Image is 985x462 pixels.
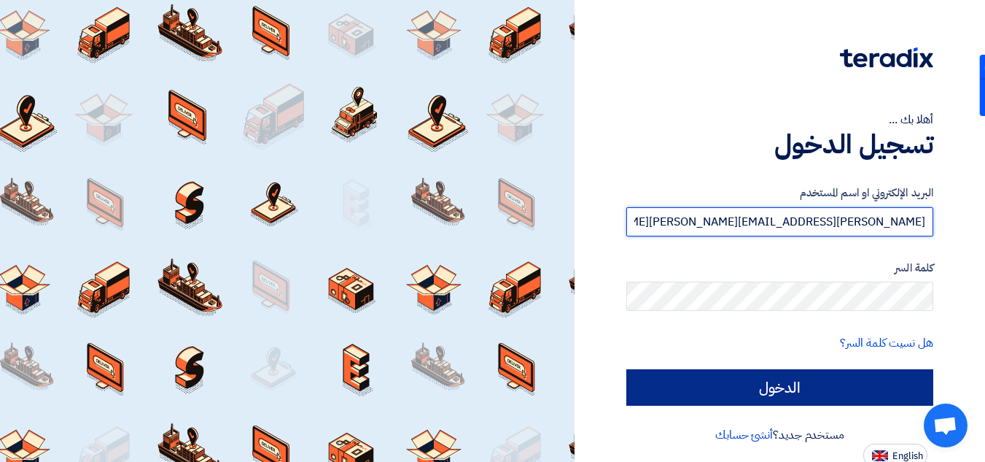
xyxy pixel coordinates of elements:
[626,369,933,406] input: الدخول
[626,111,933,128] div: أهلا بك ...
[626,426,933,444] div: مستخدم جديد؟
[892,451,923,461] span: English
[924,404,968,447] div: Open chat
[626,260,933,277] label: كلمة السر
[626,128,933,161] h1: تسجيل الدخول
[872,450,888,461] img: en-US.png
[626,185,933,201] label: البريد الإلكتروني او اسم المستخدم
[840,47,933,68] img: Teradix logo
[626,207,933,236] input: أدخل بريد العمل الإلكتروني او اسم المستخدم الخاص بك ...
[840,334,933,352] a: هل نسيت كلمة السر؟
[715,426,773,444] a: أنشئ حسابك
